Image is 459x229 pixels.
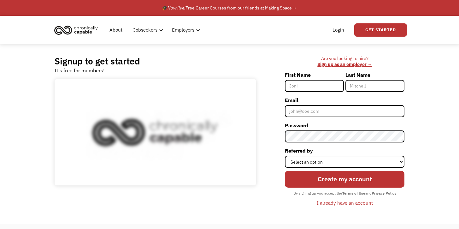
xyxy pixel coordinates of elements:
[285,146,404,156] label: Referred by
[162,4,297,12] div: 🎓 Free Career Courses from our friends at Making Space →
[52,23,100,37] img: Chronically Capable logo
[342,191,365,196] strong: Terms of Use
[290,189,399,197] div: By signing up you accept the and
[168,20,202,40] div: Employers
[52,23,103,37] a: home
[317,199,373,207] div: I already have an account
[285,95,404,105] label: Email
[285,70,404,208] form: Member-Signup-Form
[317,61,372,67] a: Sign up as an employer →
[106,20,126,40] a: About
[329,20,348,40] a: Login
[285,105,404,117] input: john@doe.com
[55,67,105,74] div: It's free for members!
[312,197,378,208] a: I already have an account
[354,23,407,37] a: Get Started
[285,171,404,188] input: Create my account
[55,56,140,67] h2: Signup to get started
[345,70,404,80] label: Last Name
[285,120,404,130] label: Password
[285,80,344,92] input: Joni
[129,20,165,40] div: Jobseekers
[133,26,157,34] div: Jobseekers
[345,80,404,92] input: Mitchell
[168,5,185,11] em: Now live!
[285,56,404,67] div: Are you looking to hire? ‍
[172,26,194,34] div: Employers
[372,191,396,196] strong: Privacy Policy
[285,70,344,80] label: First Name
